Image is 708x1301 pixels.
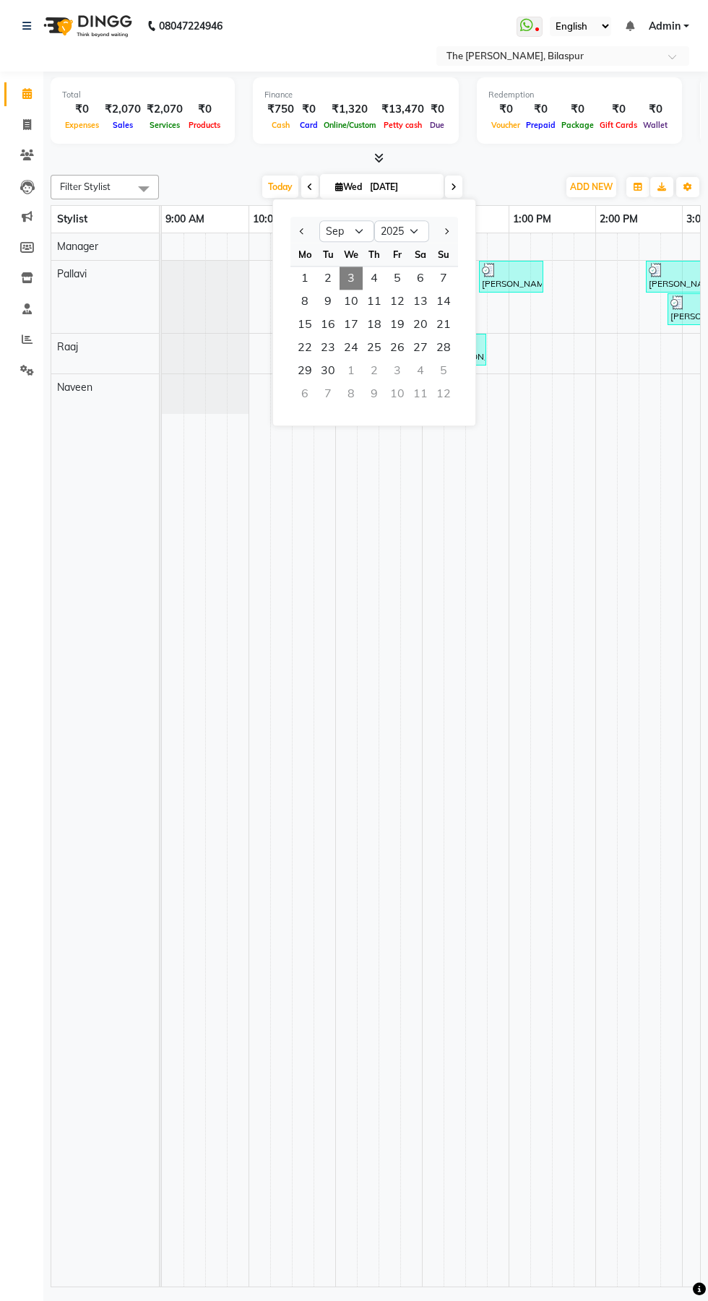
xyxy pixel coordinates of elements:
div: Monday, September 1, 2025 [293,267,316,290]
select: Select month [319,221,374,243]
span: 16 [316,313,340,336]
div: Sunday, September 14, 2025 [432,290,455,313]
button: ADD NEW [566,177,616,197]
span: 2 [316,267,340,290]
span: 22 [293,336,316,359]
span: 18 [363,313,386,336]
span: 30 [316,359,340,382]
div: ₹0 [597,101,640,118]
span: 24 [340,336,363,359]
div: Sunday, September 21, 2025 [432,313,455,336]
div: Monday, October 6, 2025 [293,382,316,405]
span: 25 [363,336,386,359]
a: 9:00 AM [162,209,208,230]
span: 7 [432,267,455,290]
div: ₹1,320 [321,101,379,118]
span: Package [558,120,597,130]
span: Naveen [57,381,92,394]
div: ₹0 [297,101,321,118]
div: ₹0 [62,101,102,118]
div: Redemption [488,89,670,101]
div: Monday, September 8, 2025 [293,290,316,313]
div: Thursday, October 2, 2025 [363,359,386,382]
span: 3 [340,267,363,290]
div: Monday, September 29, 2025 [293,359,316,382]
div: ₹2,070 [102,101,144,118]
span: Expenses [62,120,102,130]
span: 11 [363,290,386,313]
span: 14 [432,290,455,313]
div: Fr [386,243,409,266]
div: Thursday, September 11, 2025 [363,290,386,313]
div: Thursday, September 25, 2025 [363,336,386,359]
span: ADD NEW [570,181,613,192]
div: Wednesday, September 3, 2025 [340,267,363,290]
div: Tuesday, September 23, 2025 [316,336,340,359]
div: Sunday, September 7, 2025 [432,267,455,290]
span: Sales [110,120,136,130]
img: logo [37,6,136,46]
div: Thursday, September 4, 2025 [363,267,386,290]
div: Friday, September 19, 2025 [386,313,409,336]
span: 8 [293,290,316,313]
div: Tuesday, September 16, 2025 [316,313,340,336]
span: 13 [409,290,432,313]
span: Cash [269,120,293,130]
span: Card [297,120,321,130]
span: 29 [293,359,316,382]
div: Sunday, September 28, 2025 [432,336,455,359]
span: 12 [386,290,409,313]
button: Next month [440,220,452,243]
div: ₹0 [488,101,523,118]
b: 08047224946 [159,6,223,46]
span: Pallavi [57,267,87,280]
span: 23 [316,336,340,359]
span: Voucher [488,120,523,130]
div: Sunday, October 5, 2025 [432,359,455,382]
div: Friday, September 5, 2025 [386,267,409,290]
span: Filter Stylist [60,181,111,192]
a: 2:00 PM [596,209,642,230]
a: 10:00 AM [249,209,301,230]
div: Finance [264,89,447,101]
div: Tuesday, September 2, 2025 [316,267,340,290]
span: Gift Cards [597,120,640,130]
span: Wallet [640,120,670,130]
span: Admin [649,19,681,34]
span: 6 [409,267,432,290]
div: Friday, October 10, 2025 [386,382,409,405]
span: 15 [293,313,316,336]
div: Saturday, October 11, 2025 [409,382,432,405]
div: ₹0 [640,101,670,118]
div: Total [62,89,223,101]
div: ₹750 [264,101,297,118]
div: Su [432,243,455,266]
div: Wednesday, September 10, 2025 [340,290,363,313]
span: 26 [386,336,409,359]
div: Saturday, September 13, 2025 [409,290,432,313]
span: Due [427,120,447,130]
div: ₹2,070 [144,101,186,118]
span: Prepaid [523,120,558,130]
span: Today [262,176,298,198]
span: 4 [363,267,386,290]
div: Wednesday, September 17, 2025 [340,313,363,336]
span: 10 [340,290,363,313]
span: Petty cash [381,120,425,130]
div: [PERSON_NAME], TK02, 12:40 PM-01:25 PM, Hair Essentials - Girl haircut below 12 years [480,263,542,290]
div: Saturday, September 27, 2025 [409,336,432,359]
span: Raaj [57,340,78,353]
span: 28 [432,336,455,359]
a: 1:00 PM [509,209,555,230]
div: Thursday, October 9, 2025 [363,382,386,405]
div: Saturday, September 6, 2025 [409,267,432,290]
div: We [340,243,363,266]
div: Wednesday, October 1, 2025 [340,359,363,382]
span: 19 [386,313,409,336]
span: 21 [432,313,455,336]
span: 17 [340,313,363,336]
div: Monday, September 22, 2025 [293,336,316,359]
div: Th [363,243,386,266]
span: 5 [386,267,409,290]
span: 1 [293,267,316,290]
